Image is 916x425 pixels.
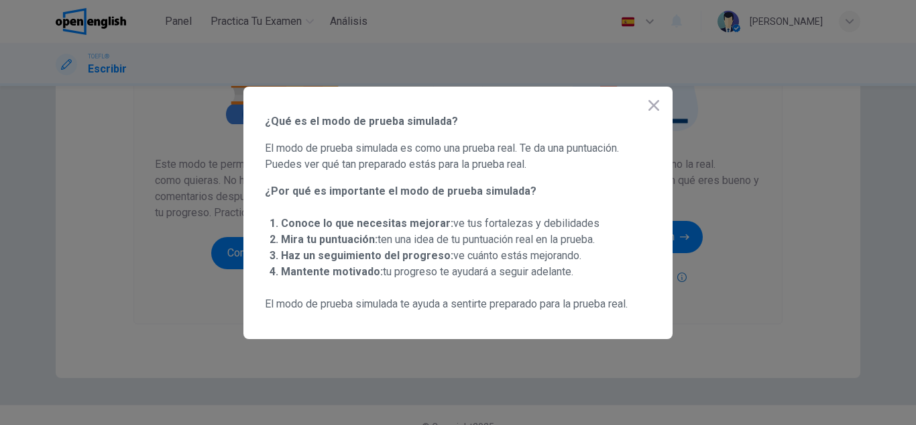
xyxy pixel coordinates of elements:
[265,296,651,312] span: El modo de prueba simulada te ayuda a sentirte preparado para la prueba real.
[265,140,651,173] span: El modo de prueba simulada es como una prueba real. Te da una puntuación. Puedes ver qué tan prep...
[281,265,383,278] strong: Mantente motivado:
[265,113,651,130] span: ¿Qué es el modo de prueba simulada?
[281,217,453,230] strong: Conoce lo que necesitas mejorar:
[281,233,595,246] span: ten una idea de tu puntuación real en la prueba.
[281,249,581,262] span: ve cuánto estás mejorando.
[281,233,378,246] strong: Mira tu puntuación:
[281,249,453,262] strong: Haz un seguimiento del progreso:
[265,183,651,199] span: ¿Por qué es importante el modo de prueba simulada?
[281,265,573,278] span: tu progreso te ayudará a seguir adelante.
[281,217,599,230] span: ve tus fortalezas y debilidades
